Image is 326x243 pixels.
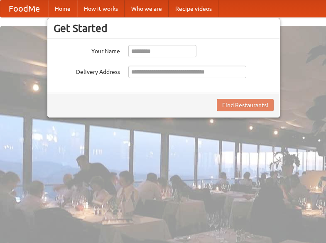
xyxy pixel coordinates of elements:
[169,0,218,17] a: Recipe videos
[48,0,77,17] a: Home
[54,45,120,55] label: Your Name
[217,99,274,111] button: Find Restaurants!
[54,22,274,34] h3: Get Started
[125,0,169,17] a: Who we are
[77,0,125,17] a: How it works
[54,66,120,76] label: Delivery Address
[0,0,48,17] a: FoodMe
